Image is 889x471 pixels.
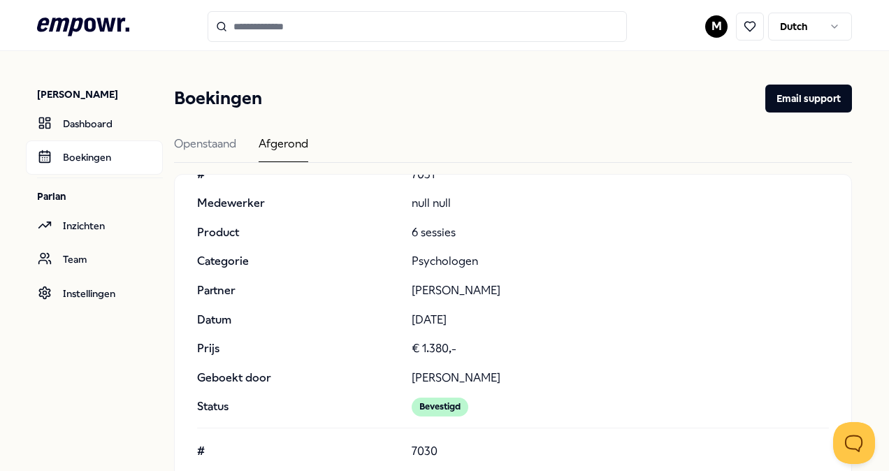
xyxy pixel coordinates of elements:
[412,311,829,329] p: [DATE]
[26,209,163,242] a: Inzichten
[197,224,400,242] p: Product
[412,252,829,270] p: Psychologen
[412,166,829,184] p: 7031
[197,194,400,212] p: Medewerker
[174,135,236,162] div: Openstaand
[208,11,627,42] input: Search for products, categories or subcategories
[197,369,400,387] p: Geboekt door
[174,85,262,113] h1: Boekingen
[412,224,829,242] p: 6 sessies
[259,135,308,162] div: Afgerond
[197,442,400,461] p: #
[765,85,852,113] button: Email support
[197,252,400,270] p: Categorie
[197,340,400,358] p: Prijs
[833,422,875,464] iframe: Help Scout Beacon - Open
[197,166,400,184] p: #
[412,398,468,416] div: Bevestigd
[705,15,728,38] button: M
[26,107,163,140] a: Dashboard
[197,282,400,300] p: Partner
[412,369,829,387] p: [PERSON_NAME]
[26,277,163,310] a: Instellingen
[197,311,400,329] p: Datum
[412,340,829,358] p: € 1.380,-
[412,194,829,212] p: null null
[412,442,829,461] p: 7030
[37,189,163,203] p: Parlan
[197,398,400,416] p: Status
[26,140,163,174] a: Boekingen
[26,242,163,276] a: Team
[412,282,829,300] p: [PERSON_NAME]
[37,87,163,101] p: [PERSON_NAME]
